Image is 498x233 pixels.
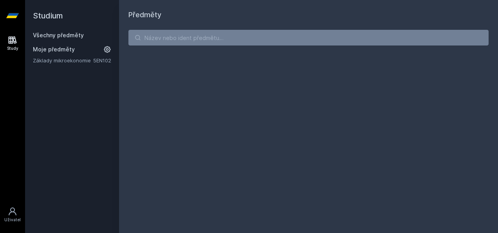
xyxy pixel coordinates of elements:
a: Uživatel [2,203,23,227]
input: Název nebo ident předmětu… [128,30,489,46]
div: Uživatel [4,217,21,223]
span: Moje předměty [33,46,75,53]
h1: Předměty [128,9,489,20]
a: Study [2,31,23,55]
a: Všechny předměty [33,32,84,38]
a: 5EN102 [93,57,111,64]
a: Základy mikroekonomie [33,56,93,64]
div: Study [7,46,18,51]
